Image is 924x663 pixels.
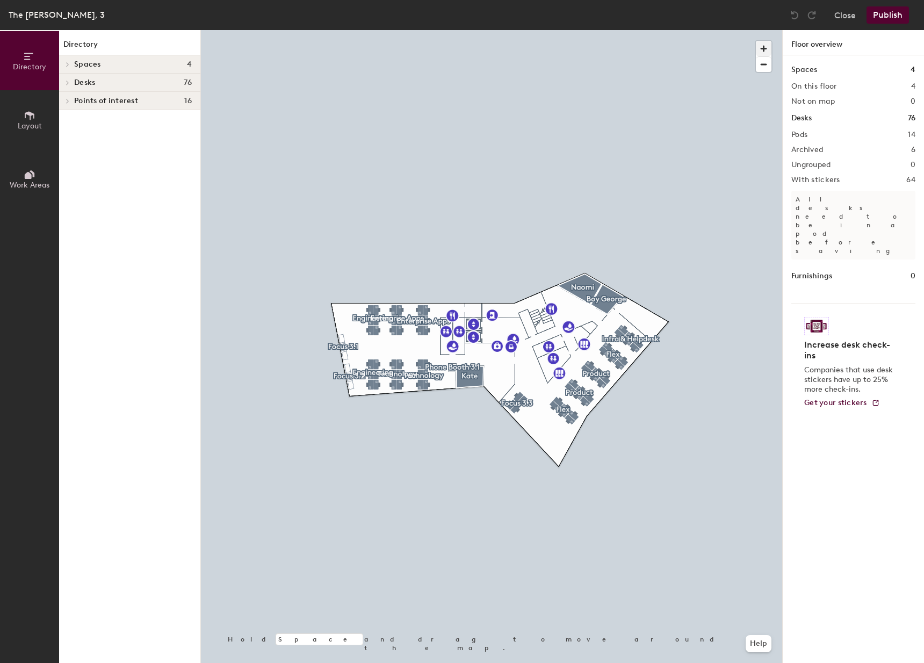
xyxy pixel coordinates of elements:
[908,112,915,124] h1: 76
[804,365,896,394] p: Companies that use desk stickers have up to 25% more check-ins.
[59,39,200,55] h1: Directory
[911,97,915,106] h2: 0
[187,60,192,69] span: 4
[74,97,138,105] span: Points of interest
[804,340,896,361] h4: Increase desk check-ins
[791,112,812,124] h1: Desks
[806,10,817,20] img: Redo
[911,146,915,154] h2: 6
[9,8,105,21] div: The [PERSON_NAME], 3
[867,6,909,24] button: Publish
[791,146,823,154] h2: Archived
[804,398,867,407] span: Get your stickers
[791,82,837,91] h2: On this floor
[791,131,807,139] h2: Pods
[906,176,915,184] h2: 64
[908,131,915,139] h2: 14
[911,270,915,282] h1: 0
[791,191,915,260] p: All desks need to be in a pod before saving
[746,635,771,652] button: Help
[18,121,42,131] span: Layout
[804,317,829,335] img: Sticker logo
[791,97,835,106] h2: Not on map
[783,30,924,55] h1: Floor overview
[789,10,800,20] img: Undo
[791,64,817,76] h1: Spaces
[804,399,880,408] a: Get your stickers
[74,60,101,69] span: Spaces
[791,161,831,169] h2: Ungrouped
[13,62,46,71] span: Directory
[791,270,832,282] h1: Furnishings
[911,161,915,169] h2: 0
[184,78,192,87] span: 76
[184,97,192,105] span: 16
[74,78,95,87] span: Desks
[911,82,915,91] h2: 4
[10,181,49,190] span: Work Areas
[834,6,856,24] button: Close
[791,176,840,184] h2: With stickers
[911,64,915,76] h1: 4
